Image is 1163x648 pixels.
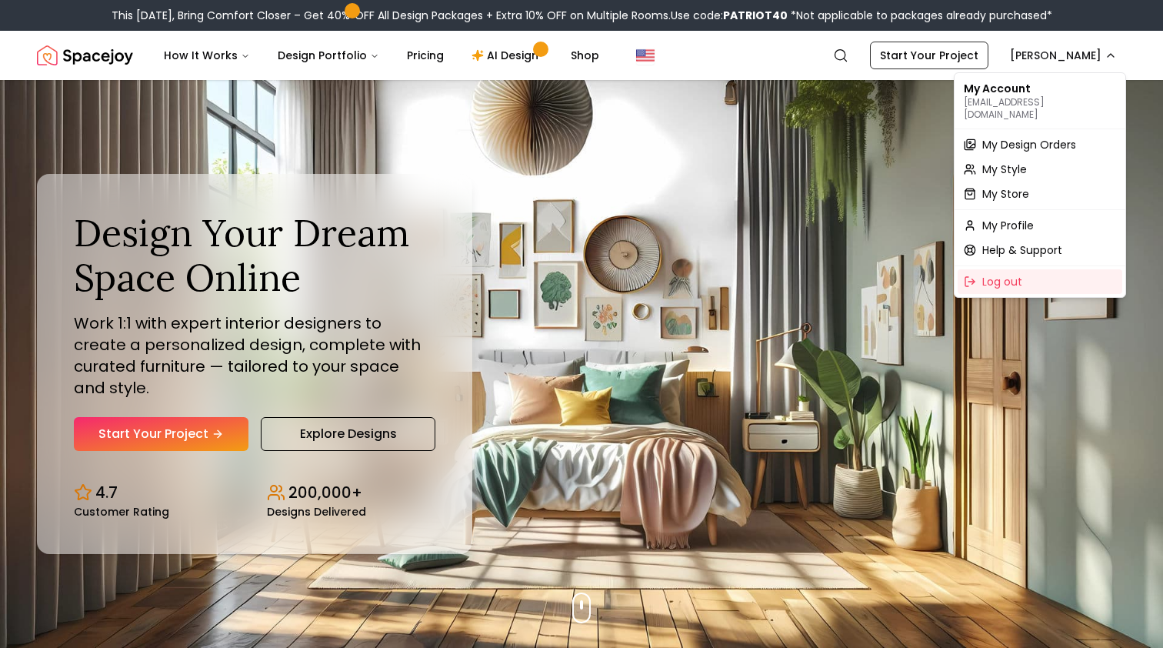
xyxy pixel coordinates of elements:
[958,132,1122,157] a: My Design Orders
[964,96,1116,121] p: [EMAIL_ADDRESS][DOMAIN_NAME]
[982,242,1062,258] span: Help & Support
[958,182,1122,206] a: My Store
[958,238,1122,262] a: Help & Support
[954,72,1126,298] div: [PERSON_NAME]
[982,274,1022,289] span: Log out
[982,186,1029,202] span: My Store
[982,218,1034,233] span: My Profile
[958,213,1122,238] a: My Profile
[958,76,1122,125] div: My Account
[982,137,1076,152] span: My Design Orders
[958,157,1122,182] a: My Style
[982,162,1027,177] span: My Style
